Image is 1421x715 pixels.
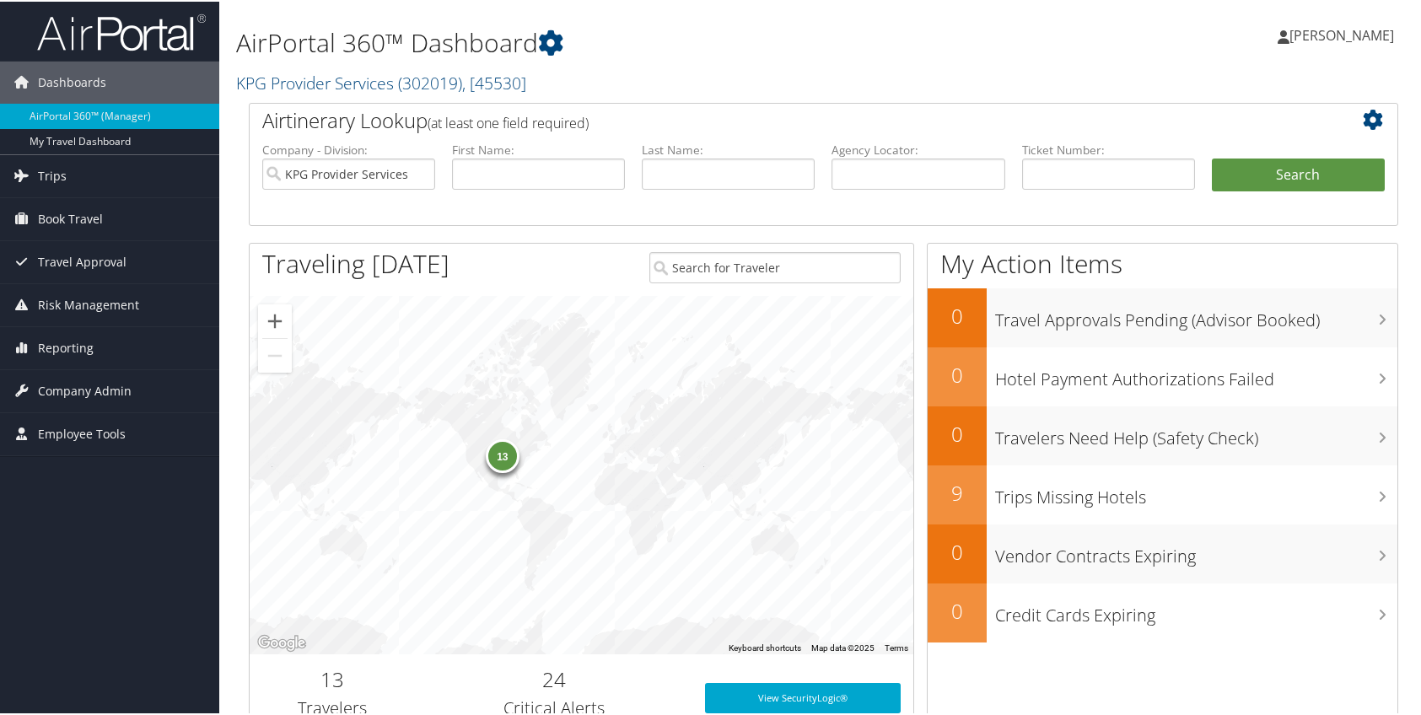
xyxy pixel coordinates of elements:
h3: Credit Cards Expiring [995,594,1397,626]
span: Travel Approval [38,239,126,282]
label: Company - Division: [262,140,435,157]
h3: Hotel Payment Authorizations Failed [995,357,1397,390]
a: Open this area in Google Maps (opens a new window) [254,631,309,653]
h2: 0 [928,300,987,329]
a: View SecurityLogic® [705,681,901,712]
span: Employee Tools [38,411,126,454]
span: Dashboards [38,60,106,102]
h3: Travel Approvals Pending (Advisor Booked) [995,298,1397,331]
h2: 0 [928,595,987,624]
a: Terms (opens in new tab) [885,642,908,651]
span: Trips [38,153,67,196]
h3: Trips Missing Hotels [995,476,1397,508]
span: (at least one field required) [428,112,589,131]
button: Keyboard shortcuts [729,641,801,653]
span: Company Admin [38,368,132,411]
h2: 0 [928,536,987,565]
span: ( 302019 ) [398,70,462,93]
span: Risk Management [38,282,139,325]
button: Zoom in [258,303,292,336]
a: 0Travelers Need Help (Safety Check) [928,405,1397,464]
span: [PERSON_NAME] [1289,24,1394,43]
label: Agency Locator: [832,140,1004,157]
span: Reporting [38,325,94,368]
label: Last Name: [642,140,815,157]
button: Search [1212,157,1385,191]
h2: 0 [928,418,987,447]
a: 9Trips Missing Hotels [928,464,1397,523]
h3: Travelers Need Help (Safety Check) [995,417,1397,449]
h2: 13 [262,664,403,692]
a: 0Hotel Payment Authorizations Failed [928,346,1397,405]
a: 0Travel Approvals Pending (Advisor Booked) [928,287,1397,346]
h2: 0 [928,359,987,388]
h1: AirPortal 360™ Dashboard [236,24,1020,59]
img: airportal-logo.png [37,11,206,51]
h1: Traveling [DATE] [262,245,449,280]
label: First Name: [452,140,625,157]
img: Google [254,631,309,653]
a: [PERSON_NAME] [1278,8,1411,59]
span: Map data ©2025 [811,642,875,651]
span: Book Travel [38,196,103,239]
a: 0Vendor Contracts Expiring [928,523,1397,582]
div: 13 [486,438,519,471]
h2: Airtinerary Lookup [262,105,1289,133]
label: Ticket Number: [1022,140,1195,157]
a: KPG Provider Services [236,70,526,93]
input: Search for Traveler [649,250,901,282]
h2: 9 [928,477,987,506]
h1: My Action Items [928,245,1397,280]
a: 0Credit Cards Expiring [928,582,1397,641]
button: Zoom out [258,337,292,371]
h2: 24 [428,664,680,692]
h3: Vendor Contracts Expiring [995,535,1397,567]
span: , [ 45530 ] [462,70,526,93]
